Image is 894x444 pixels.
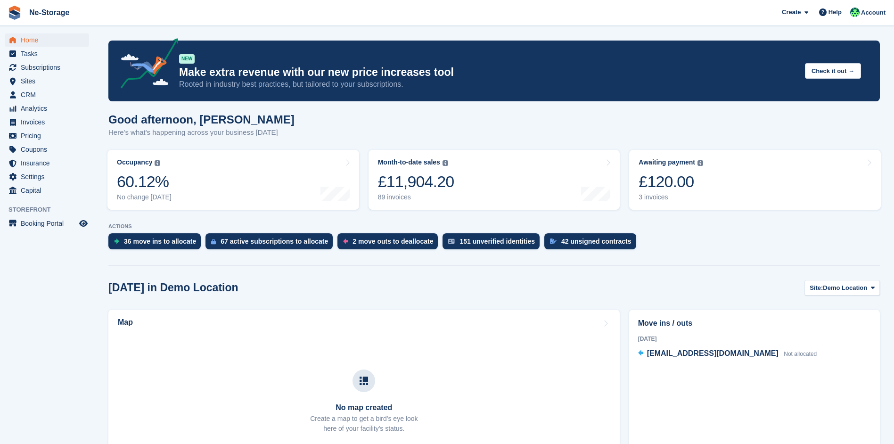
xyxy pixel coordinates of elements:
h2: Move ins / outs [638,318,871,329]
a: Occupancy 60.12% No change [DATE] [107,150,359,210]
div: 42 unsigned contracts [561,238,632,245]
div: 36 move ins to allocate [124,238,196,245]
div: [DATE] [638,335,871,343]
span: Analytics [21,102,77,115]
div: 89 invoices [378,193,454,201]
span: Not allocated [784,351,817,357]
button: Check it out → [805,63,861,79]
span: Capital [21,184,77,197]
div: 151 unverified identities [459,238,535,245]
a: menu [5,61,89,74]
a: [EMAIL_ADDRESS][DOMAIN_NAME] Not allocated [638,348,817,360]
h1: Good afternoon, [PERSON_NAME] [108,113,295,126]
a: menu [5,217,89,230]
span: Sites [21,74,77,88]
img: icon-info-grey-7440780725fd019a000dd9b08b2336e03edf1995a4989e88bcd33f0948082b44.svg [443,160,448,166]
a: menu [5,143,89,156]
img: Jay Johal [850,8,860,17]
p: ACTIONS [108,223,880,230]
span: Coupons [21,143,77,156]
img: stora-icon-8386f47178a22dfd0bd8f6a31ec36ba5ce8667c1dd55bd0f319d3a0aa187defe.svg [8,6,22,20]
a: Month-to-date sales £11,904.20 89 invoices [369,150,620,210]
a: menu [5,47,89,60]
div: Occupancy [117,158,152,166]
img: contract_signature_icon-13c848040528278c33f63329250d36e43548de30e8caae1d1a13099fd9432cc5.svg [550,238,557,244]
span: Site: [810,283,823,293]
div: 60.12% [117,172,172,191]
span: Storefront [8,205,94,214]
a: 151 unverified identities [443,233,544,254]
p: Create a map to get a bird's eye look here of your facility's status. [310,414,418,434]
img: verify_identity-adf6edd0f0f0b5bbfe63781bf79b02c33cf7c696d77639b501bdc392416b5a36.svg [448,238,455,244]
h3: No map created [310,403,418,412]
img: map-icn-33ee37083ee616e46c38cad1a60f524a97daa1e2b2c8c0bc3eb3415660979fc1.svg [360,377,368,385]
h2: Map [118,318,133,327]
span: Create [782,8,801,17]
div: NEW [179,54,195,64]
p: Rooted in industry best practices, but tailored to your subscriptions. [179,79,797,90]
p: Here's what's happening across your business [DATE] [108,127,295,138]
a: menu [5,184,89,197]
span: CRM [21,88,77,101]
div: 2 move outs to deallocate [353,238,433,245]
a: 36 move ins to allocate [108,233,205,254]
span: Help [828,8,842,17]
a: Awaiting payment £120.00 3 invoices [629,150,881,210]
span: Demo Location [823,283,867,293]
img: active_subscription_to_allocate_icon-d502201f5373d7db506a760aba3b589e785aa758c864c3986d89f69b8ff3... [211,238,216,245]
span: Settings [21,170,77,183]
span: [EMAIL_ADDRESS][DOMAIN_NAME] [647,349,779,357]
a: menu [5,88,89,101]
a: 2 move outs to deallocate [337,233,443,254]
a: Ne-Storage [25,5,73,20]
div: Awaiting payment [639,158,695,166]
button: Site: Demo Location [804,280,880,296]
div: 67 active subscriptions to allocate [221,238,328,245]
a: menu [5,33,89,47]
a: menu [5,102,89,115]
a: menu [5,170,89,183]
a: menu [5,74,89,88]
a: menu [5,156,89,170]
span: Subscriptions [21,61,77,74]
span: Tasks [21,47,77,60]
a: 67 active subscriptions to allocate [205,233,337,254]
img: move_ins_to_allocate_icon-fdf77a2bb77ea45bf5b3d319d69a93e2d87916cf1d5bf7949dd705db3b84f3ca.svg [114,238,119,244]
span: Home [21,33,77,47]
img: icon-info-grey-7440780725fd019a000dd9b08b2336e03edf1995a4989e88bcd33f0948082b44.svg [155,160,160,166]
div: £11,904.20 [378,172,454,191]
span: Invoices [21,115,77,129]
span: Insurance [21,156,77,170]
a: 42 unsigned contracts [544,233,641,254]
a: Preview store [78,218,89,229]
div: 3 invoices [639,193,703,201]
div: £120.00 [639,172,703,191]
p: Make extra revenue with our new price increases tool [179,66,797,79]
img: move_outs_to_deallocate_icon-f764333ba52eb49d3ac5e1228854f67142a1ed5810a6f6cc68b1a99e826820c5.svg [343,238,348,244]
span: Pricing [21,129,77,142]
a: menu [5,129,89,142]
span: Account [861,8,886,17]
h2: [DATE] in Demo Location [108,281,238,294]
div: Month-to-date sales [378,158,440,166]
img: icon-info-grey-7440780725fd019a000dd9b08b2336e03edf1995a4989e88bcd33f0948082b44.svg [697,160,703,166]
span: Booking Portal [21,217,77,230]
a: menu [5,115,89,129]
div: No change [DATE] [117,193,172,201]
img: price-adjustments-announcement-icon-8257ccfd72463d97f412b2fc003d46551f7dbcb40ab6d574587a9cd5c0d94... [113,38,179,92]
